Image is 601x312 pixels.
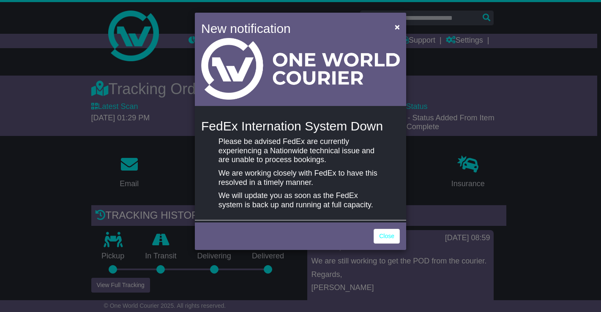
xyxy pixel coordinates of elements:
span: × [395,22,400,32]
h4: FedEx Internation System Down [201,119,400,133]
p: We are working closely with FedEx to have this resolved in a timely manner. [219,169,382,187]
h4: New notification [201,19,382,38]
p: We will update you as soon as the FedEx system is back up and running at full capacity. [219,191,382,209]
a: Close [374,229,400,244]
button: Close [391,18,404,35]
img: Light [201,38,400,100]
p: Please be advised FedEx are currently experiencing a Nationwide technical issue and are unable to... [219,137,382,165]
